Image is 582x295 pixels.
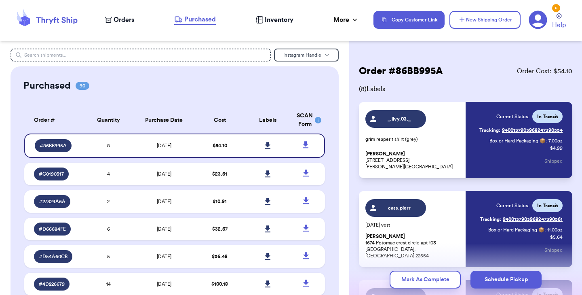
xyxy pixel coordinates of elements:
span: [PERSON_NAME] [365,233,405,240]
span: # D66684FE [39,226,66,232]
p: $ 4.99 [550,145,563,151]
p: $ 5.64 [550,234,563,240]
span: In Transit [537,113,558,120]
button: Instagram Handle [274,49,339,62]
span: $ 36.48 [212,254,228,259]
span: Order Cost: $ 54.10 [517,66,572,76]
div: SCAN Form [297,112,315,129]
span: 5 [107,254,110,259]
span: $ 23.61 [212,172,227,176]
span: Inventory [265,15,293,25]
a: Inventory [256,15,293,25]
span: : [546,138,547,144]
th: Labels [244,107,292,134]
a: Tracking:9400137903968247390561 [480,213,563,226]
span: Current Status: [496,113,529,120]
button: New Shipping Order [449,11,521,29]
span: 8 [107,143,110,148]
span: Instagram Handle [283,53,321,57]
h2: Order # 86BB995A [359,65,443,78]
span: cass.pierr [380,205,419,211]
span: Orders [114,15,134,25]
th: Quantity [84,107,133,134]
span: # 4D226679 [39,281,65,287]
p: [DATE] vest [365,222,461,228]
span: 4 [107,172,110,176]
button: Mark As Complete [390,271,461,289]
button: Shipped [544,241,563,259]
th: Order # [24,107,84,134]
span: [DATE] [157,254,171,259]
span: 7.00 oz [548,138,563,144]
div: More [333,15,359,25]
a: Purchased [174,15,216,25]
span: _.livy.03._ [380,116,419,122]
span: # 27824A6A [39,198,65,205]
span: [DATE] [157,199,171,204]
span: ( 8 ) Labels [359,84,572,94]
span: [DATE] [157,227,171,231]
div: 6 [552,4,560,12]
span: $ 100.18 [211,282,228,287]
th: Purchase Date [133,107,196,134]
span: 14 [106,282,111,287]
a: 6 [529,11,547,29]
span: $ 54.10 [213,143,227,148]
button: Schedule Pickup [470,271,542,289]
a: Help [552,13,566,30]
span: # 86BB995A [40,142,67,149]
p: [STREET_ADDRESS] [PERSON_NAME][GEOGRAPHIC_DATA] [365,151,461,170]
span: $ 32.67 [212,227,228,231]
span: # D54A60CB [39,253,67,260]
span: # C0190317 [39,171,64,177]
th: Cost [196,107,244,134]
a: Orders [105,15,134,25]
span: Purchased [184,15,216,24]
span: Tracking: [480,216,501,223]
a: Tracking:9400137903968247390554 [479,124,563,137]
span: Box or Hard Packaging 📦 [488,227,544,232]
span: Box or Hard Packaging 📦 [489,138,546,143]
span: : [544,227,546,233]
span: [DATE] [157,172,171,176]
span: 2 [107,199,110,204]
span: [DATE] [157,143,171,148]
span: Help [552,20,566,30]
p: grim reaper t shirt (grey) [365,136,461,142]
span: $ 10.91 [213,199,227,204]
span: [DATE] [157,282,171,287]
h2: Purchased [23,79,71,92]
input: Search shipments... [11,49,271,62]
button: Copy Customer Link [373,11,445,29]
span: 90 [76,82,89,90]
span: 11.00 oz [547,227,563,233]
span: 6 [107,227,110,231]
span: [PERSON_NAME] [365,151,405,157]
span: Current Status: [496,202,529,209]
p: 1674 Potomac crest circle apt 103 [GEOGRAPHIC_DATA], [GEOGRAPHIC_DATA] 22554 [365,233,461,259]
span: In Transit [537,202,558,209]
span: Tracking: [479,127,500,134]
button: Shipped [544,152,563,170]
